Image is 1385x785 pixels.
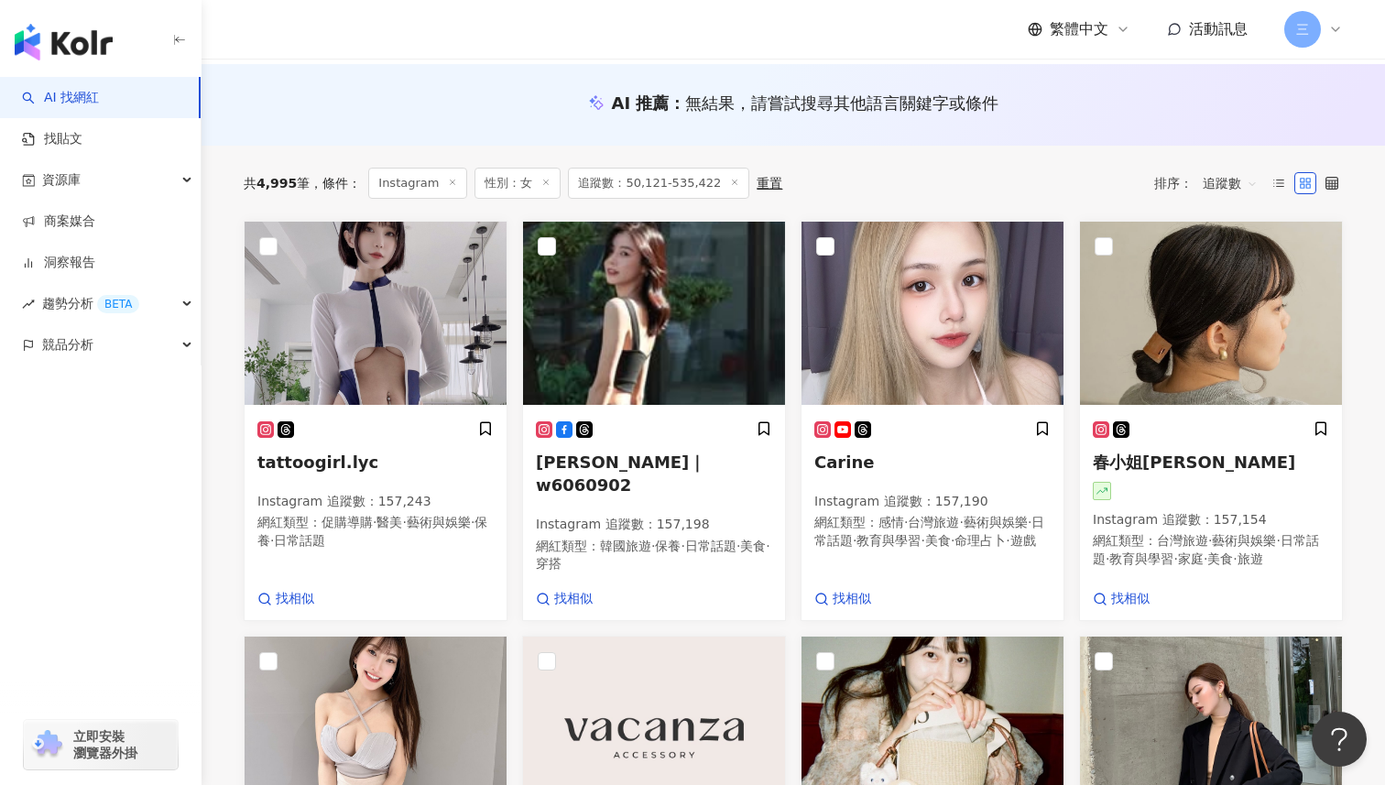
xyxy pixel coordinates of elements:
span: 追蹤數：50,121-535,422 [568,168,749,199]
span: 穿搭 [536,556,562,571]
span: 家庭 [1178,551,1204,566]
a: KOL Avatar春小姐[PERSON_NAME]Instagram 追蹤數：157,154網紅類型：台灣旅遊·藝術與娛樂·日常話題·教育與學習·家庭·美食·旅遊找相似 [1079,221,1343,622]
span: · [921,533,924,548]
span: · [402,515,406,529]
span: · [1028,515,1031,529]
span: 資源庫 [42,159,81,201]
span: 美食 [740,539,766,553]
span: 找相似 [1111,590,1150,608]
span: 找相似 [833,590,871,608]
span: · [373,515,376,529]
span: Carine [814,452,874,472]
p: 網紅類型 ： [814,514,1051,550]
p: 網紅類型 ： [536,538,772,573]
a: 洞察報告 [22,254,95,272]
p: 網紅類型 ： [1093,532,1329,568]
span: 無結果，請嘗試搜尋其他語言關鍵字或條件 [685,93,998,113]
span: · [766,539,769,553]
span: 醫美 [376,515,402,529]
span: · [651,539,655,553]
p: Instagram 追蹤數 ： 157,190 [814,493,1051,511]
span: 日常話題 [1093,533,1319,566]
a: 找相似 [257,590,314,608]
iframe: Help Scout Beacon - Open [1312,712,1367,767]
span: Instagram [368,168,467,199]
span: tattoogirl.lyc [257,452,378,472]
span: 立即安裝 瀏覽器外掛 [73,728,137,761]
span: 性別：女 [474,168,561,199]
span: · [904,515,908,529]
span: · [471,515,474,529]
a: 找相似 [1093,590,1150,608]
img: logo [15,24,113,60]
span: 趨勢分析 [42,283,139,324]
span: 台灣旅遊 [1157,533,1208,548]
span: 日常話題 [274,533,325,548]
span: · [959,515,963,529]
span: 美食 [1207,551,1233,566]
div: AI 推薦 ： [612,92,999,114]
span: 促購導購 [322,515,373,529]
span: rise [22,298,35,311]
span: 台灣旅遊 [908,515,959,529]
span: · [853,533,856,548]
span: 條件 ： [310,176,361,191]
span: 藝術與娛樂 [407,515,471,529]
div: BETA [97,295,139,313]
span: 美食 [925,533,951,548]
span: 命理占卜 [954,533,1006,548]
span: 找相似 [276,590,314,608]
span: 春小姐[PERSON_NAME] [1093,452,1295,472]
span: · [1233,551,1237,566]
span: 遊戲 [1010,533,1036,548]
span: 旅遊 [1238,551,1263,566]
p: 網紅類型 ： [257,514,494,550]
img: chrome extension [29,730,65,759]
a: KOL AvatarCarineInstagram 追蹤數：157,190網紅類型：感情·台灣旅遊·藝術與娛樂·日常話題·教育與學習·美食·命理占卜·遊戲找相似 [801,221,1064,622]
span: · [1276,533,1280,548]
span: 追蹤數 [1203,169,1258,198]
a: 找相似 [536,590,593,608]
img: KOL Avatar [245,222,507,405]
div: 重置 [757,176,782,191]
span: 教育與學習 [1109,551,1173,566]
span: [PERSON_NAME]｜w6060902 [536,452,705,495]
p: Instagram 追蹤數 ： 157,243 [257,493,494,511]
span: 三 [1296,19,1309,39]
img: KOL Avatar [802,222,1063,405]
span: · [1173,551,1177,566]
span: 4,995 [256,176,297,191]
img: KOL Avatar [1080,222,1342,405]
span: 教育與學習 [856,533,921,548]
span: 活動訊息 [1189,20,1248,38]
span: · [951,533,954,548]
span: 韓國旅遊 [600,539,651,553]
span: · [1006,533,1009,548]
a: 找貼文 [22,130,82,148]
span: · [1208,533,1212,548]
span: 保養 [655,539,681,553]
a: 找相似 [814,590,871,608]
a: 商案媒合 [22,213,95,231]
span: 競品分析 [42,324,93,365]
img: KOL Avatar [523,222,785,405]
span: 日常話題 [685,539,736,553]
div: 排序： [1154,169,1268,198]
div: 共 筆 [244,176,310,191]
span: 日常話題 [814,515,1044,548]
p: Instagram 追蹤數 ： 157,154 [1093,511,1329,529]
span: 繁體中文 [1050,19,1108,39]
a: searchAI 找網紅 [22,89,99,107]
a: KOL Avatar[PERSON_NAME]｜w6060902Instagram 追蹤數：157,198網紅類型：韓國旅遊·保養·日常話題·美食·穿搭找相似 [522,221,786,622]
a: KOL Avatartattoogirl.lycInstagram 追蹤數：157,243網紅類型：促購導購·醫美·藝術與娛樂·保養·日常話題找相似 [244,221,507,622]
span: 藝術與娛樂 [964,515,1028,529]
span: · [270,533,274,548]
span: 感情 [878,515,904,529]
span: · [736,539,740,553]
span: 找相似 [554,590,593,608]
span: · [1204,551,1207,566]
p: Instagram 追蹤數 ： 157,198 [536,516,772,534]
span: · [1106,551,1109,566]
span: 保養 [257,515,487,548]
span: · [681,539,684,553]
